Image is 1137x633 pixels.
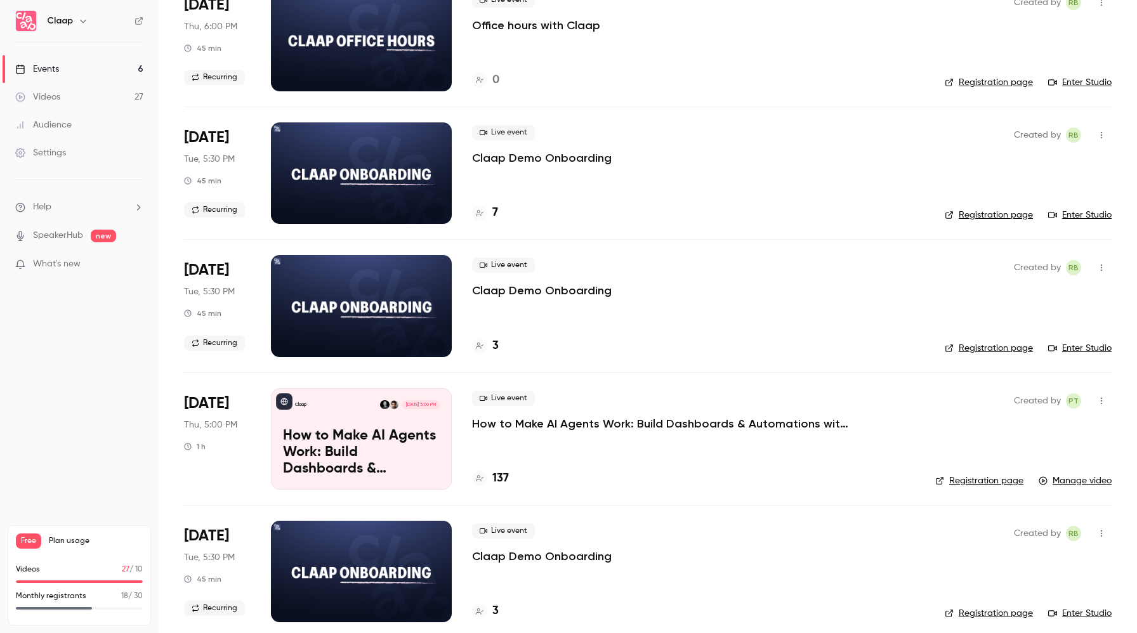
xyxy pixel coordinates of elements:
[472,603,499,620] a: 3
[122,566,129,573] span: 27
[1068,526,1079,541] span: RB
[271,388,452,490] a: How to Make AI Agents Work: Build Dashboards & Automations with Claap MCPClaapPierre TouzeauRobin...
[184,70,245,85] span: Recurring
[128,259,143,270] iframe: Noticeable Trigger
[472,204,498,221] a: 7
[15,147,66,159] div: Settings
[184,122,251,224] div: Sep 23 Tue, 5:30 PM (Europe/Paris)
[492,470,509,487] h4: 137
[1014,127,1061,143] span: Created by
[295,401,306,408] p: Claap
[1068,393,1079,408] span: PT
[1014,526,1061,541] span: Created by
[184,260,229,280] span: [DATE]
[184,153,235,166] span: Tue, 5:30 PM
[945,607,1033,620] a: Registration page
[1066,393,1081,408] span: Pierre Touzeau
[472,337,499,355] a: 3
[15,200,143,214] li: help-dropdown-opener
[184,574,221,584] div: 45 min
[402,400,439,409] span: [DATE] 5:00 PM
[47,15,73,27] h6: Claap
[945,209,1033,221] a: Registration page
[184,127,229,148] span: [DATE]
[184,308,221,318] div: 45 min
[492,72,499,89] h4: 0
[16,591,86,602] p: Monthly registrants
[283,428,440,477] p: How to Make AI Agents Work: Build Dashboards & Automations with Claap MCP
[1048,342,1112,355] a: Enter Studio
[184,336,245,351] span: Recurring
[1048,76,1112,89] a: Enter Studio
[184,521,251,622] div: Sep 9 Tue, 5:30 PM (Europe/Paris)
[1068,260,1079,275] span: RB
[184,419,237,431] span: Thu, 5:00 PM
[1014,393,1061,408] span: Created by
[33,258,81,271] span: What's new
[472,391,535,406] span: Live event
[472,549,612,564] a: Claap Demo Onboarding
[122,564,143,575] p: / 10
[184,255,251,356] div: Sep 16 Tue, 5:30 PM (Europe/Paris)
[91,230,116,242] span: new
[492,337,499,355] h4: 3
[945,76,1033,89] a: Registration page
[184,601,245,616] span: Recurring
[1066,127,1081,143] span: Robin Bonduelle
[380,400,389,409] img: Robin Bonduelle
[184,285,235,298] span: Tue, 5:30 PM
[945,342,1033,355] a: Registration page
[121,591,143,602] p: / 30
[184,388,251,490] div: Sep 11 Thu, 4:00 PM (Europe/Lisbon)
[15,63,59,75] div: Events
[472,523,535,538] span: Live event
[1048,607,1112,620] a: Enter Studio
[15,119,72,131] div: Audience
[1066,526,1081,541] span: Robin Bonduelle
[184,20,237,33] span: Thu, 6:00 PM
[33,200,51,214] span: Help
[472,72,499,89] a: 0
[935,474,1023,487] a: Registration page
[492,204,498,221] h4: 7
[472,416,853,431] a: How to Make AI Agents Work: Build Dashboards & Automations with Claap MCP
[16,11,36,31] img: Claap
[472,18,600,33] a: Office hours with Claap
[15,91,60,103] div: Videos
[1014,260,1061,275] span: Created by
[184,441,206,452] div: 1 h
[390,400,398,409] img: Pierre Touzeau
[492,603,499,620] h4: 3
[121,592,128,600] span: 18
[472,125,535,140] span: Live event
[184,202,245,218] span: Recurring
[16,533,41,549] span: Free
[472,283,612,298] a: Claap Demo Onboarding
[1068,127,1079,143] span: RB
[1048,209,1112,221] a: Enter Studio
[184,176,221,186] div: 45 min
[184,526,229,546] span: [DATE]
[33,229,83,242] a: SpeakerHub
[184,393,229,414] span: [DATE]
[472,470,509,487] a: 137
[184,43,221,53] div: 45 min
[472,258,535,273] span: Live event
[49,536,143,546] span: Plan usage
[472,150,612,166] a: Claap Demo Onboarding
[16,564,40,575] p: Videos
[184,551,235,564] span: Tue, 5:30 PM
[1039,474,1112,487] a: Manage video
[1066,260,1081,275] span: Robin Bonduelle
